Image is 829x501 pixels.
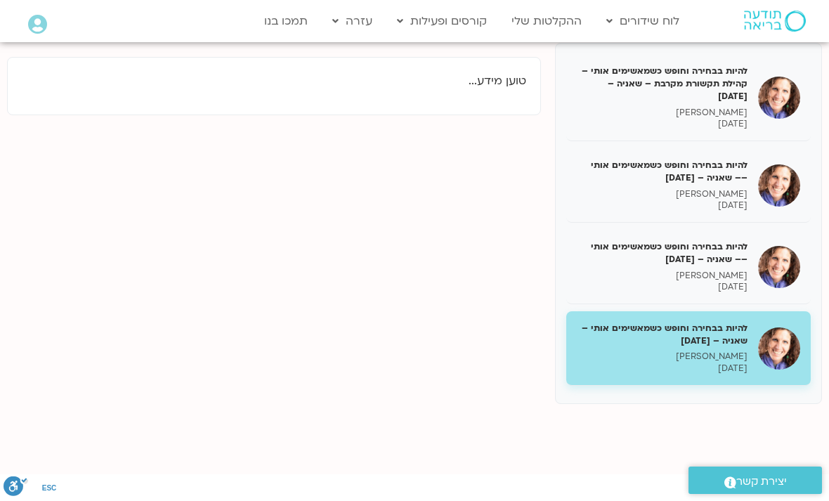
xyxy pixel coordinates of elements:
p: [PERSON_NAME] [577,107,748,119]
span: יצירת קשר [736,472,787,491]
p: [DATE] [577,281,748,293]
p: [PERSON_NAME] [577,270,748,282]
p: [PERSON_NAME] [577,351,748,363]
a: תמכו בנו [257,8,315,34]
img: תודעה בריאה [744,11,806,32]
p: [DATE] [577,363,748,375]
h5: להיות בבחירה וחופש כשמאשימים אותי – שאניה – [DATE] [577,322,748,347]
p: טוען מידע... [22,72,526,91]
h5: להיות בבחירה וחופש כשמאשימים אותי – קהילת תקשורת מקרבת – שאניה – [DATE] [577,65,748,103]
h5: להיות בבחירה וחופש כשמאשימים אותי –– שאניה – [DATE] [577,240,748,266]
a: קורסים ופעילות [390,8,494,34]
p: [DATE] [577,200,748,212]
img: להיות בבחירה וחופש כשמאשימים אותי – שאניה – 28/05/25 [758,327,800,370]
p: [PERSON_NAME] [577,188,748,200]
img: להיות בבחירה וחופש כשמאשימים אותי –– שאניה – 14/05/25 [758,164,800,207]
a: יצירת קשר [688,467,822,494]
a: ההקלטות שלי [504,8,589,34]
img: להיות בבחירה וחופש כשמאשימים אותי –– שאניה – 21/05/25 [758,246,800,288]
a: עזרה [325,8,379,34]
img: להיות בבחירה וחופש כשמאשימים אותי – קהילת תקשורת מקרבת – שאניה – 07/05/35 [758,77,800,119]
p: [DATE] [577,118,748,130]
a: לוח שידורים [599,8,686,34]
h5: להיות בבחירה וחופש כשמאשימים אותי –– שאניה – [DATE] [577,159,748,184]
